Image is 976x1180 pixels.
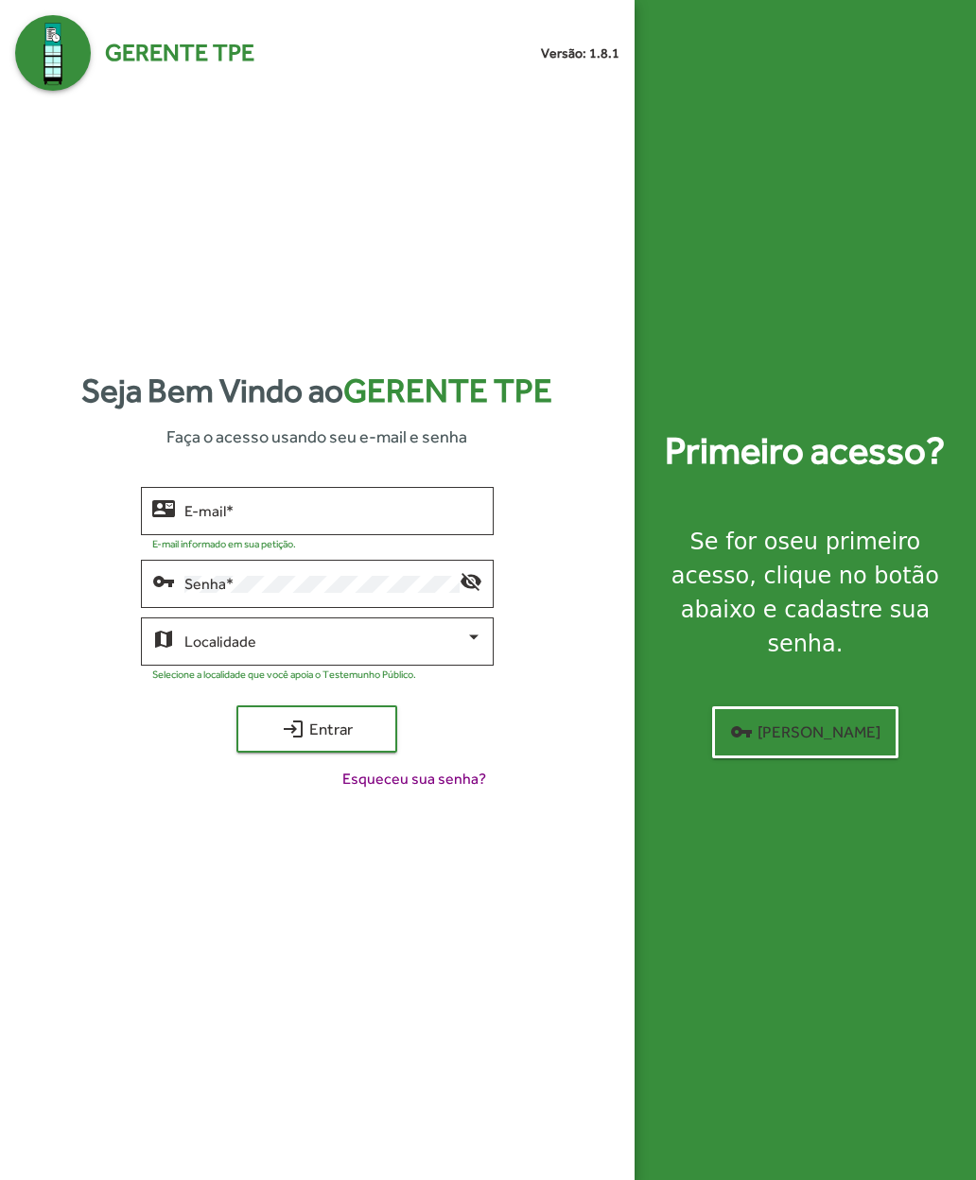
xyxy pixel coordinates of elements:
mat-icon: map [152,627,175,650]
div: Se for o , clique no botão abaixo e cadastre sua senha. [657,525,953,661]
mat-icon: vpn_key [730,720,753,743]
mat-hint: Selecione a localidade que você apoia o Testemunho Público. [152,668,416,680]
span: Entrar [253,712,380,746]
small: Versão: 1.8.1 [541,43,619,63]
strong: Seja Bem Vindo ao [81,366,552,416]
span: Gerente TPE [105,35,254,71]
strong: Primeiro acesso? [665,423,945,479]
button: [PERSON_NAME] [712,706,898,758]
mat-icon: visibility_off [460,569,482,592]
mat-icon: vpn_key [152,569,175,592]
img: Logo Gerente [15,15,91,91]
button: Entrar [236,705,397,753]
mat-icon: login [282,718,305,740]
span: Gerente TPE [343,372,552,409]
span: Faça o acesso usando seu e-mail e senha [166,424,467,449]
strong: seu primeiro acesso [671,529,920,589]
span: Esqueceu sua senha? [342,768,486,790]
mat-hint: E-mail informado em sua petição. [152,538,296,549]
span: [PERSON_NAME] [730,715,880,749]
mat-icon: contact_mail [152,496,175,519]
